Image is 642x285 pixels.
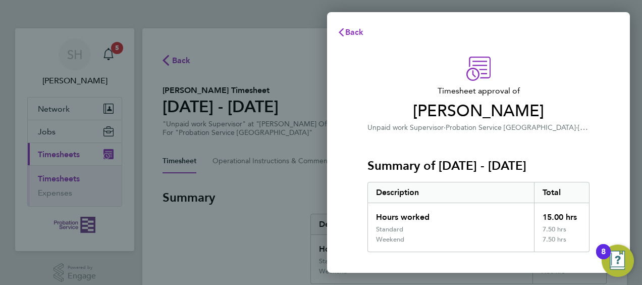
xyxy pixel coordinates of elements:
div: 7.50 hrs [534,235,590,252]
h3: Summary of [DATE] - [DATE] [367,158,590,174]
div: Hours worked [368,203,534,225]
div: 7.50 hrs [534,225,590,235]
div: Standard [376,225,403,233]
button: Back [327,22,374,42]
span: [PERSON_NAME] [367,101,590,121]
div: 8 [601,252,606,265]
span: Back [345,27,364,37]
span: · [576,123,578,132]
span: · [444,123,446,132]
div: Weekend [376,235,404,244]
span: Probation Service [GEOGRAPHIC_DATA] [446,123,576,132]
div: 15.00 hrs [534,203,590,225]
div: Description [368,182,534,203]
button: Open Resource Center, 8 new notifications [602,245,634,277]
div: Total [534,182,590,203]
span: Unpaid work Supervisor [367,123,444,132]
div: Summary of 25 - 31 Aug 2025 [367,182,590,252]
span: Timesheet approval of [367,85,590,97]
